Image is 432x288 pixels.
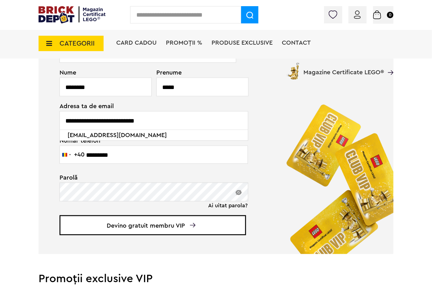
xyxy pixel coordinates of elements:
button: Selected country [60,146,84,164]
span: Magazine Certificate LEGO® [303,61,384,75]
a: Ai uitat parola? [208,202,248,209]
a: Magazine Certificate LEGO® [384,61,393,67]
a: Card Cadou [116,40,157,46]
span: CATEGORII [60,40,95,47]
span: Devino gratuit membru VIP [60,215,246,235]
span: Adresa ta de email [60,103,237,109]
a: Contact [282,40,311,46]
a: PROMOȚII % [166,40,202,46]
span: Parolă [60,175,237,181]
img: Arrow%20-%20Down.svg [190,223,195,228]
a: Produse exclusive [212,40,273,46]
li: [EMAIL_ADDRESS][DOMAIN_NAME] [65,130,243,140]
img: vip_page_image [278,96,393,254]
h2: Promoții exclusive VIP [39,274,393,285]
small: 0 [387,12,393,18]
div: +40 [74,152,84,158]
